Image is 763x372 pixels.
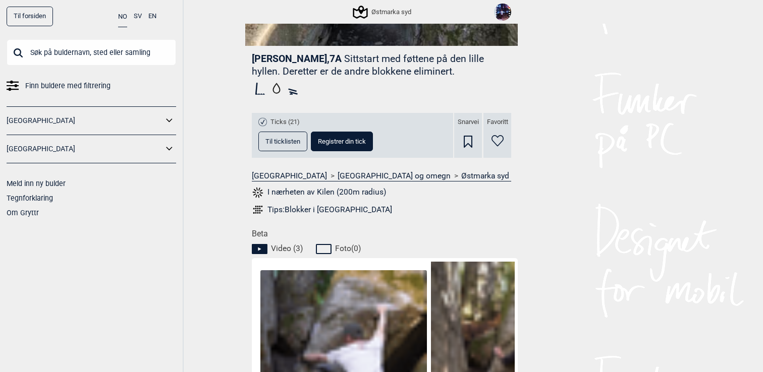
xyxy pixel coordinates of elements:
[252,53,484,77] p: Sittstart med føttene på den lille hyllen. Deretter er de andre blokkene eliminert.
[7,7,53,26] a: Til forsiden
[252,171,327,181] a: [GEOGRAPHIC_DATA]
[134,7,142,26] button: SV
[7,39,176,66] input: Søk på buldernavn, sted eller samling
[252,171,511,181] nav: > >
[7,113,163,128] a: [GEOGRAPHIC_DATA]
[258,132,307,151] button: Til ticklisten
[7,79,176,93] a: Finn buldere med filtrering
[118,7,127,27] button: NO
[494,4,511,21] img: DSCF8875
[311,132,373,151] button: Registrer din tick
[252,53,342,65] span: [PERSON_NAME] , 7A
[148,7,156,26] button: EN
[487,118,508,127] span: Favoritt
[252,204,511,216] a: Tips:Blokker i [GEOGRAPHIC_DATA]
[7,209,39,217] a: Om Gryttr
[25,79,111,93] span: Finn buldere med filtrering
[7,142,163,156] a: [GEOGRAPHIC_DATA]
[265,138,300,145] span: Til ticklisten
[335,243,361,254] span: Foto ( 0 )
[252,186,386,199] button: I nærheten av Kilen (200m radius)
[7,194,53,202] a: Tegnforklaring
[338,171,451,181] a: [GEOGRAPHIC_DATA] og omegn
[270,118,300,127] span: Ticks (21)
[318,138,366,145] span: Registrer din tick
[354,6,411,18] div: Østmarka syd
[271,243,303,254] span: Video ( 3 )
[461,171,509,181] a: Østmarka syd
[454,113,482,158] div: Snarvei
[267,205,392,215] div: Tips: Blokker i [GEOGRAPHIC_DATA]
[7,179,66,188] a: Meld inn ny bulder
